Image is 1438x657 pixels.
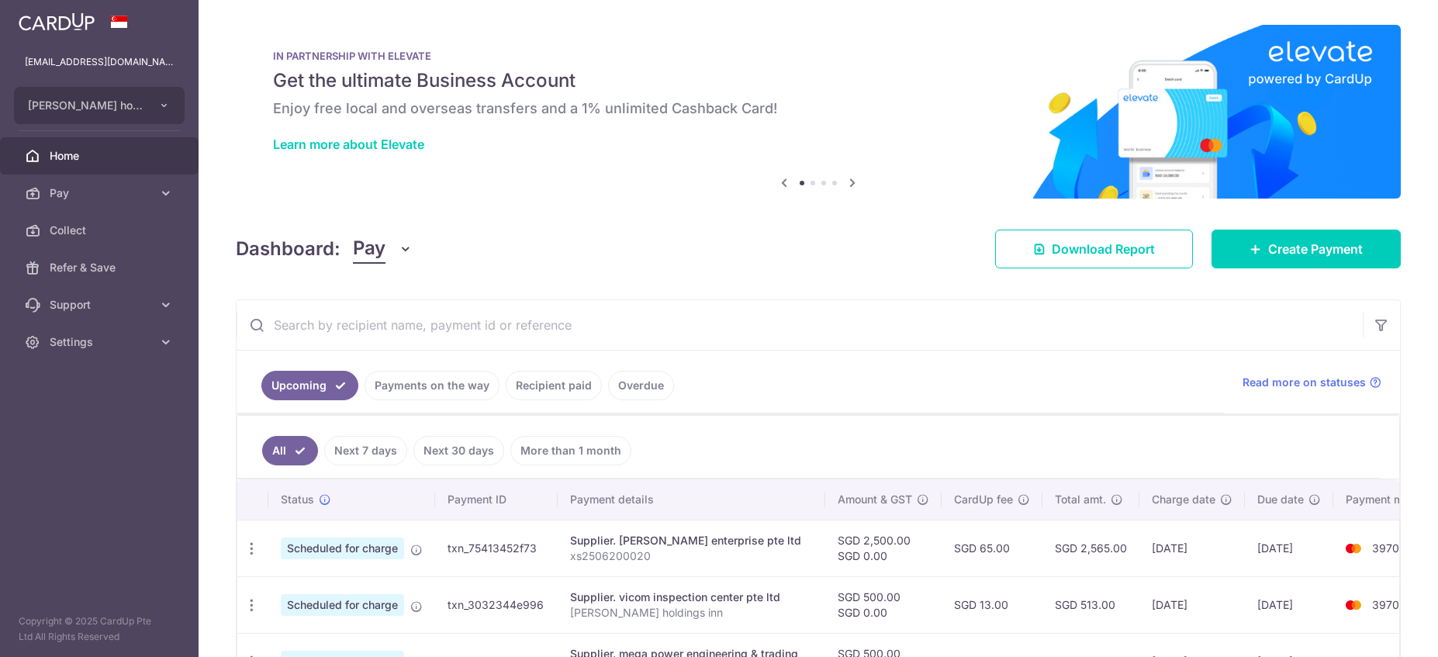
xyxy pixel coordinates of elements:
td: SGD 65.00 [942,520,1042,576]
p: xs2506200020 [570,548,813,564]
span: Amount & GST [838,492,912,507]
p: IN PARTNERSHIP WITH ELEVATE [273,50,1364,62]
div: Supplier. vicom inspection center pte ltd [570,590,813,605]
a: Create Payment [1212,230,1401,268]
td: [DATE] [1245,576,1333,633]
div: Supplier. [PERSON_NAME] enterprise pte ltd [570,533,813,548]
a: Recipient paid [506,371,602,400]
a: Payments on the way [365,371,499,400]
a: Learn more about Elevate [273,137,424,152]
th: Payment ID [435,479,558,520]
img: Bank Card [1338,596,1369,614]
span: [PERSON_NAME] holdings inn bike leasing pte ltd [28,98,143,113]
td: SGD 513.00 [1042,576,1139,633]
p: [PERSON_NAME] holdings inn [570,605,813,621]
span: Pay [353,234,385,264]
a: More than 1 month [510,436,631,465]
span: Settings [50,334,152,350]
th: Payment details [558,479,825,520]
span: CardUp fee [954,492,1013,507]
td: SGD 2,500.00 SGD 0.00 [825,520,942,576]
td: [DATE] [1245,520,1333,576]
img: Renovation banner [236,25,1401,199]
span: Support [50,297,152,313]
a: Next 7 days [324,436,407,465]
span: Refer & Save [50,260,152,275]
span: Total amt. [1055,492,1106,507]
td: SGD 2,565.00 [1042,520,1139,576]
button: Pay [353,234,413,264]
span: Status [281,492,314,507]
img: CardUp [19,12,95,31]
input: Search by recipient name, payment id or reference [237,300,1363,350]
a: Next 30 days [413,436,504,465]
a: Overdue [608,371,674,400]
td: txn_3032344e996 [435,576,558,633]
td: [DATE] [1139,576,1245,633]
span: Due date [1257,492,1304,507]
span: Pay [50,185,152,201]
a: All [262,436,318,465]
span: Create Payment [1268,240,1363,258]
p: [EMAIL_ADDRESS][DOMAIN_NAME] [25,54,174,70]
a: Read more on statuses [1243,375,1381,390]
span: Charge date [1152,492,1215,507]
a: Download Report [995,230,1193,268]
span: Scheduled for charge [281,538,404,559]
td: txn_75413452f73 [435,520,558,576]
span: 3970 [1372,541,1399,555]
span: Read more on statuses [1243,375,1366,390]
span: 3970 [1372,598,1399,611]
button: [PERSON_NAME] holdings inn bike leasing pte ltd [14,87,185,124]
img: Bank Card [1338,539,1369,558]
span: Collect [50,223,152,238]
td: SGD 500.00 SGD 0.00 [825,576,942,633]
td: SGD 13.00 [942,576,1042,633]
a: Upcoming [261,371,358,400]
span: Home [50,148,152,164]
h5: Get the ultimate Business Account [273,68,1364,93]
h4: Dashboard: [236,235,340,263]
td: [DATE] [1139,520,1245,576]
h6: Enjoy free local and overseas transfers and a 1% unlimited Cashback Card! [273,99,1364,118]
span: Download Report [1052,240,1155,258]
span: Scheduled for charge [281,594,404,616]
